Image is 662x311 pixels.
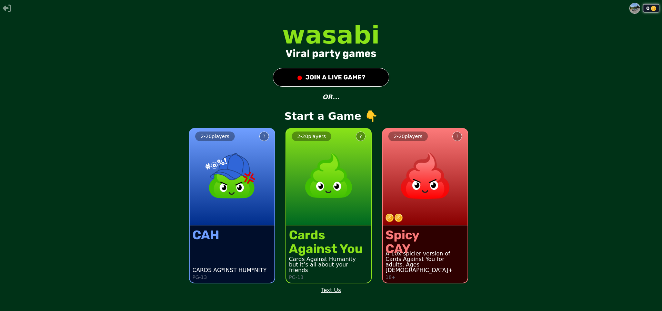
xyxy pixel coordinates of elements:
[456,133,458,140] div: ?
[289,242,363,256] div: Against You
[282,22,380,47] div: wasabi
[273,68,389,87] button: ●JOIN A LIVE GAME?
[643,4,659,12] div: 0
[201,134,229,139] span: 2 - 20 players
[651,6,656,11] img: coin
[202,145,262,206] img: product image
[359,133,362,140] div: ?
[289,262,368,273] div: but it’s all about your friends
[192,228,219,242] div: CAH
[395,145,455,206] img: product image
[385,274,396,280] p: 18+
[452,132,462,141] button: ?
[322,92,340,102] p: OR...
[263,133,265,140] div: ?
[630,3,640,13] img: Profile
[385,228,419,242] div: Spicy
[356,132,365,141] button: ?
[394,214,403,222] img: token
[192,274,207,280] p: PG-13
[285,47,377,60] div: Viral party games
[629,3,659,14] button: Profile0coin
[298,145,359,206] img: product image
[289,274,303,280] p: PG-13
[394,134,422,139] span: 2 - 20 players
[385,214,394,222] img: token
[297,134,326,139] span: 2 - 20 players
[192,268,267,273] div: CARDS AG*INST HUM*NITY
[385,242,419,256] div: CAY
[321,286,341,294] a: Text Us
[284,110,378,123] p: Start a Game 👇
[259,132,269,141] button: ?
[289,256,368,262] div: Cards Against Humanity
[297,71,303,84] div: ●
[289,228,363,242] div: Cards
[385,251,465,273] div: A 10x spicier version of Cards Against You for adults. Ages [DEMOGRAPHIC_DATA]+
